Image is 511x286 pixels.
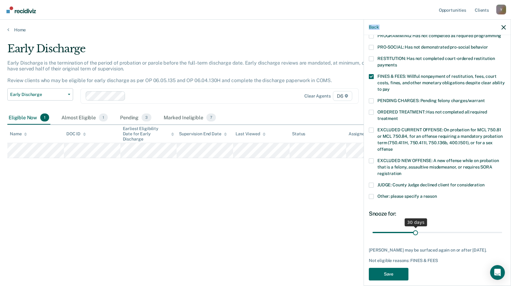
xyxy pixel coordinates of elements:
[60,111,109,125] div: Almost Eligible
[99,113,108,121] span: 1
[142,113,151,121] span: 3
[10,92,65,97] span: Early Discharge
[292,131,305,137] div: Status
[162,111,217,125] div: Marked Ineligible
[377,158,499,176] span: EXCLUDED NEW OFFENSE: A new offense while on probation that is a felony, assaultive misdemeanor, ...
[377,109,487,121] span: ORDERED TREATMENT: Has not completed all required treatment
[496,5,506,14] div: Y
[66,131,86,137] div: DOC ID
[349,131,377,137] div: Assigned to
[304,93,330,99] div: Clear agents
[377,194,437,199] span: Other: please specify a reason
[206,113,216,121] span: 7
[7,111,50,125] div: Eligible Now
[7,27,504,33] a: Home
[377,56,495,67] span: RESTITUTION: Has not completed court-ordered restitution payments
[333,91,352,101] span: D6
[369,268,408,280] button: Save
[179,131,227,137] div: Supervision End Date
[405,218,427,226] div: 30 days
[369,248,506,253] div: [PERSON_NAME] may be surfaced again on or after [DATE].
[10,131,27,137] div: Name
[377,182,485,187] span: JUDGE: County Judge declined client for consideration
[369,210,506,217] div: Snooze for:
[377,33,501,38] span: PROGRAMMING: Has not completed all required programming
[496,5,506,14] button: Profile dropdown button
[119,111,153,125] div: Pending
[369,25,379,30] button: Back
[369,258,506,263] div: Not eligible reasons: FINES & FEES
[6,6,36,13] img: Recidiviz
[123,126,174,141] div: Earliest Eligibility Date for Early Discharge
[377,127,502,152] span: EXCLUDED CURRENT OFFENSE: On probation for MCL 750.81 or MCL 750.84, for an offense requiring a m...
[7,60,389,84] p: Early Discharge is the termination of the period of probation or parole before the full-term disc...
[377,98,485,103] span: PENDING CHARGES: Pending felony charges/warrant
[377,74,505,92] span: FINES & FEES: Willful nonpayment of restitution, fees, court costs, fines, and other monetary obl...
[40,113,49,121] span: 1
[377,45,488,50] span: PRO-SOCIAL: Has not demonstrated pro-social behavior
[236,131,265,137] div: Last Viewed
[7,42,391,60] div: Early Discharge
[490,265,505,280] div: Open Intercom Messenger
